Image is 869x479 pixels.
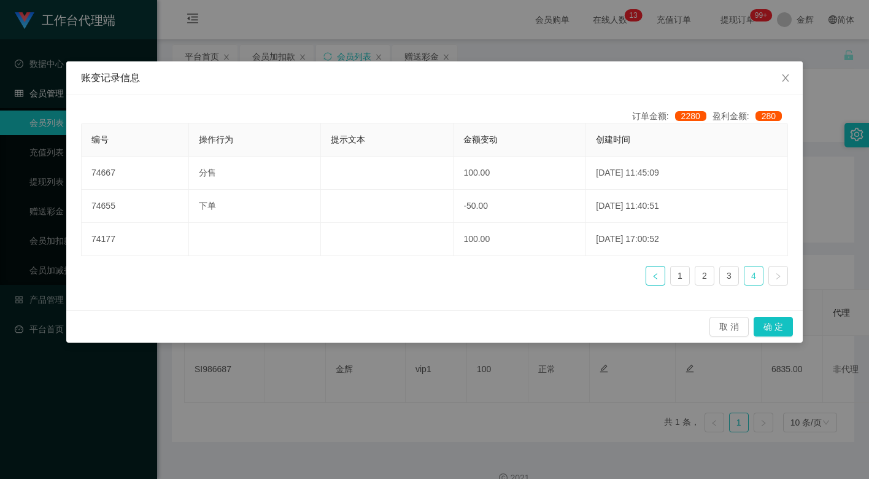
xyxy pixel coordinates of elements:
i: 图标: left [652,273,659,280]
i: 图标: close [781,73,790,83]
i: 图标: right [774,273,782,280]
button: Close [768,61,803,96]
span: 编号 [91,134,109,144]
td: 下单 [189,190,322,223]
div: 盈利金额: [713,110,788,123]
td: 74177 [82,223,189,256]
a: 3 [720,267,738,285]
div: 订单金额: [632,110,713,123]
li: 下一页 [768,266,788,286]
span: 操作行为 [199,134,233,144]
button: 取 消 [709,317,749,337]
span: 金额变动 [463,134,498,144]
li: 上一页 [646,266,665,286]
td: 100.00 [454,157,586,190]
li: 4 [744,266,763,286]
li: 1 [670,266,690,286]
a: 1 [671,267,689,285]
button: 确 定 [754,317,793,337]
td: 分售 [189,157,322,190]
td: [DATE] 17:00:52 [586,223,788,256]
span: 280 [755,111,782,121]
span: 创建时间 [596,134,630,144]
span: 提示文本 [331,134,365,144]
a: 4 [744,267,763,285]
td: 74655 [82,190,189,223]
div: 账变记录信息 [81,71,788,85]
li: 3 [719,266,739,286]
td: [DATE] 11:45:09 [586,157,788,190]
td: [DATE] 11:40:51 [586,190,788,223]
td: -50.00 [454,190,586,223]
span: 2280 [675,111,706,121]
a: 2 [695,267,714,285]
td: 100.00 [454,223,586,256]
td: 74667 [82,157,189,190]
